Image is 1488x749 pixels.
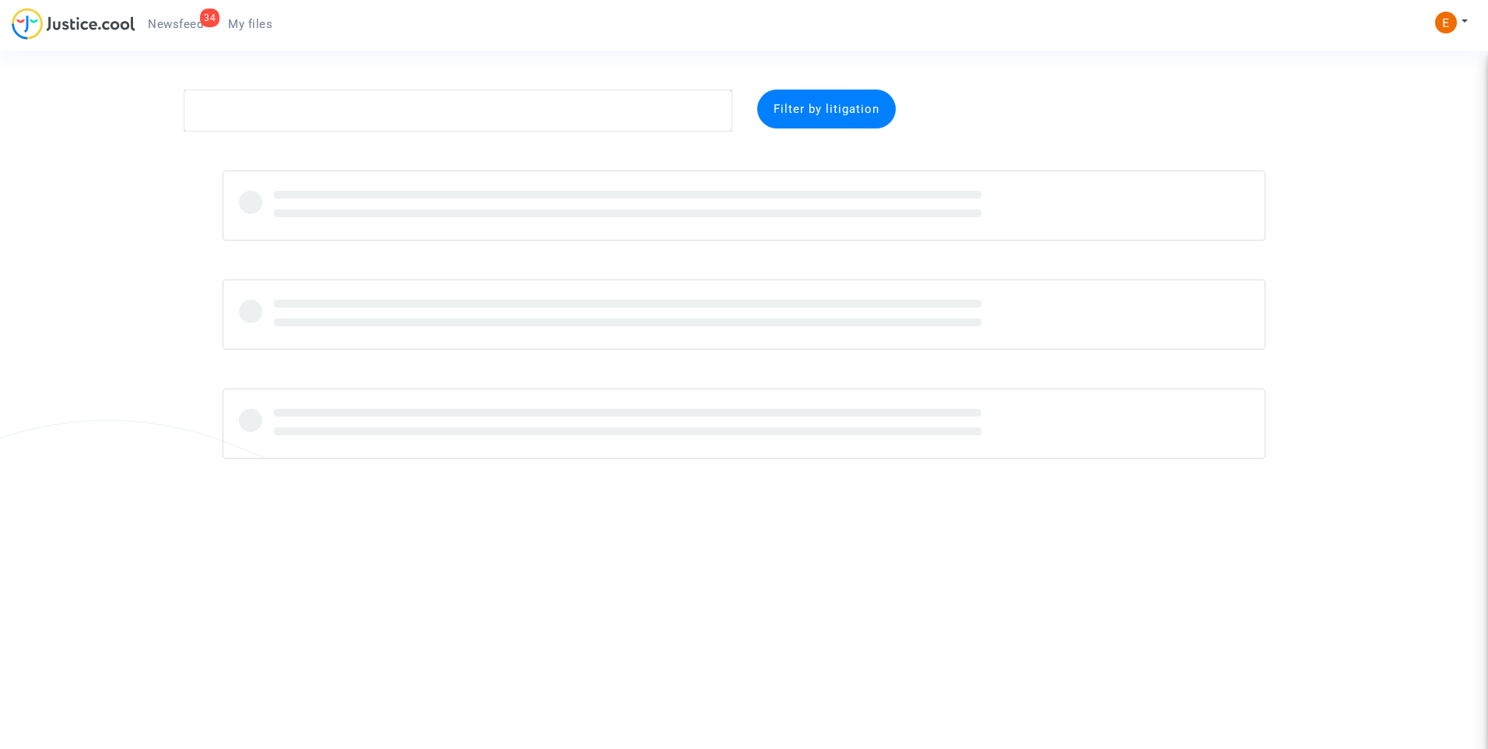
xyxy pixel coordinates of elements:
span: Newsfeed [148,17,203,31]
img: jc-logo.svg [12,8,135,40]
span: My files [228,17,272,31]
img: ACg8ocIeiFvHKe4dA5oeRFd_CiCnuxWUEc1A2wYhRJE3TTWt=s96-c [1435,12,1457,33]
a: 34Newsfeed [135,12,216,36]
div: 34 [200,9,219,27]
a: My files [216,12,285,36]
span: Filter by litigation [774,102,879,116]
